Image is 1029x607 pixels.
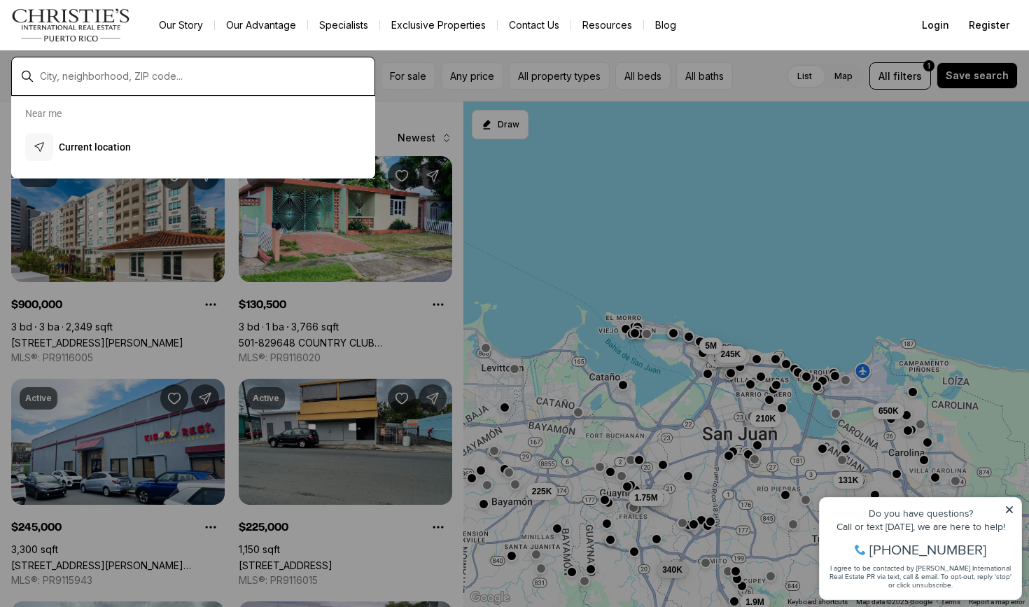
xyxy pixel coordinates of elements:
[960,11,1018,39] button: Register
[922,20,949,31] span: Login
[913,11,958,39] button: Login
[59,140,131,154] p: Current location
[644,15,687,35] a: Blog
[17,86,199,113] span: I agree to be contacted by [PERSON_NAME] International Real Estate PR via text, call & email. To ...
[25,108,62,119] p: Near me
[498,15,570,35] button: Contact Us
[148,15,214,35] a: Our Story
[969,20,1009,31] span: Register
[215,15,307,35] a: Our Advantage
[15,32,202,41] div: Do you have questions?
[308,15,379,35] a: Specialists
[20,127,367,167] button: Current location
[571,15,643,35] a: Resources
[11,8,131,42] img: logo
[57,66,174,80] span: [PHONE_NUMBER]
[15,45,202,55] div: Call or text [DATE], we are here to help!
[380,15,497,35] a: Exclusive Properties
